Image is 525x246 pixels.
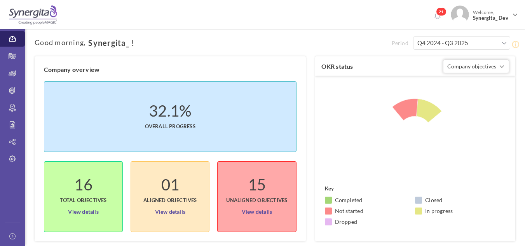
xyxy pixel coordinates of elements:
span: UnAligned Objectives [226,188,287,204]
label: 16 [74,181,92,188]
a: View details [155,204,185,216]
label: 15 [248,181,266,188]
input: Select Period * [413,36,510,50]
small: In progress [425,207,453,215]
h1: , [35,38,392,47]
span: 21 [436,7,447,16]
span: Welcome, [469,5,511,25]
span: Company objectives [447,63,496,70]
label: Company overview [44,66,99,73]
label: 32.1% [149,107,191,115]
span: Good morning [35,39,84,47]
label: 01 [161,181,179,188]
span: Synergita_ Dev [473,15,509,21]
span: Period [392,39,413,47]
img: Logo [9,5,57,24]
small: Dropped [335,218,357,226]
small: Closed [425,196,442,204]
small: Completed [335,196,363,204]
small: Not started [335,207,363,215]
label: OKR status [321,63,353,70]
a: Photo Welcome,Synergita_ Dev [448,2,521,25]
button: Company objectives [443,59,509,73]
a: View details [242,204,272,216]
a: Notifications [431,10,444,23]
img: Photo [451,5,469,24]
span: Total objectives [60,188,106,204]
span: Overall progress [145,115,195,130]
span: Aligned Objectives [143,188,197,204]
a: View details [68,204,98,216]
span: Synergita_ ! [86,38,134,47]
label: Key [325,185,334,192]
